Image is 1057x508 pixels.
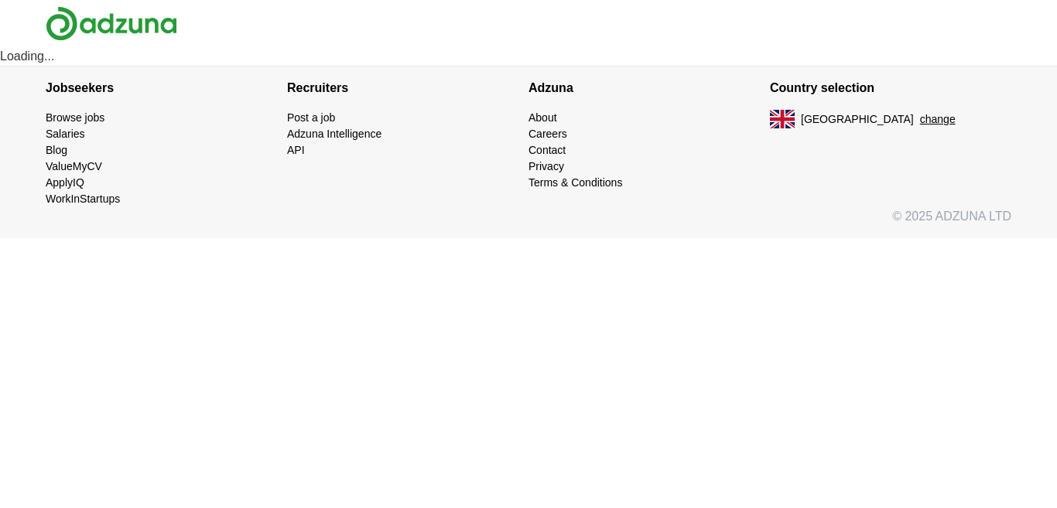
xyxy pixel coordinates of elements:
a: Browse jobs [46,111,104,124]
h4: Country selection [770,66,1011,110]
a: Terms & Conditions [528,176,622,189]
a: WorkInStartups [46,193,120,205]
a: ValueMyCV [46,160,102,172]
a: API [287,144,305,156]
a: Blog [46,144,67,156]
a: ApplyIQ [46,176,84,189]
a: Post a job [287,111,335,124]
img: UK flag [770,110,795,128]
a: Salaries [46,128,85,140]
a: About [528,111,557,124]
a: Privacy [528,160,564,172]
a: Adzuna Intelligence [287,128,381,140]
div: © 2025 ADZUNA LTD [33,207,1024,238]
a: Careers [528,128,567,140]
img: Adzuna logo [46,6,177,41]
a: Contact [528,144,566,156]
span: [GEOGRAPHIC_DATA] [801,111,914,128]
button: change [920,111,956,128]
